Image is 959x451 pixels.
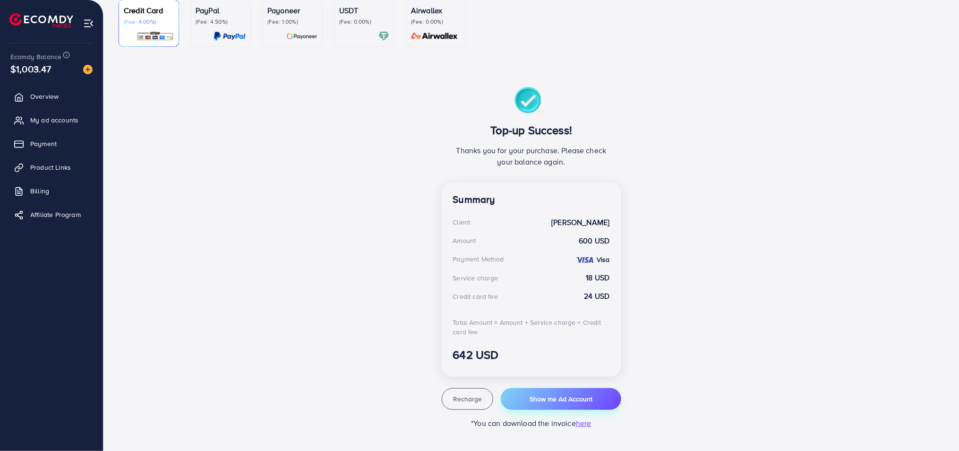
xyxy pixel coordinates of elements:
a: Overview [7,87,96,106]
button: Recharge [442,388,494,410]
button: Show me Ad Account [501,388,621,410]
p: (Fee: 1.00%) [267,18,317,26]
span: Show me Ad Account [530,394,592,404]
img: menu [83,18,94,29]
a: My ad accounts [7,111,96,130]
strong: Visa [597,255,610,264]
strong: [PERSON_NAME] [551,217,609,228]
img: success [514,87,548,116]
a: Billing [7,182,96,200]
img: card [408,31,461,42]
span: Product Links [30,163,71,172]
p: USDT [339,5,389,16]
a: Payment [7,134,96,153]
span: Affiliate Program [30,210,81,219]
div: Payment Method [453,254,504,264]
span: Recharge [453,394,482,404]
p: PayPal [196,5,246,16]
div: Client [453,217,471,227]
div: Amount [453,236,476,245]
img: credit [575,256,594,264]
img: card [214,31,246,42]
div: Service charge [453,273,498,283]
p: *You can download the invoice [442,417,621,429]
span: Payment [30,139,57,148]
span: Overview [30,92,59,101]
img: logo [9,13,73,28]
p: Thanks you for your purchase. Please check your balance again. [453,145,610,167]
span: $1,003.47 [10,52,52,86]
p: Credit Card [124,5,174,16]
strong: 18 USD [586,272,610,283]
img: card [286,31,317,42]
h3: Top-up Success! [453,123,610,137]
strong: 600 USD [579,235,609,246]
p: Airwallex [411,5,461,16]
h4: Summary [453,194,610,206]
div: Total Amount = Amount + Service charge + Credit card fee [453,318,610,337]
a: Affiliate Program [7,205,96,224]
p: (Fee: 0.00%) [339,18,389,26]
iframe: Chat [919,408,952,444]
a: Product Links [7,158,96,177]
div: Credit card fee [453,292,498,301]
p: (Fee: 0.00%) [411,18,461,26]
p: Payoneer [267,5,317,16]
p: (Fee: 4.00%) [124,18,174,26]
span: Ecomdy Balance [10,52,61,61]
p: (Fee: 4.50%) [196,18,246,26]
img: card [137,31,174,42]
h3: 642 USD [453,348,610,362]
strong: 24 USD [584,291,610,302]
span: Billing [30,186,49,196]
img: card [378,31,389,42]
span: here [576,418,591,428]
span: My ad accounts [30,115,78,125]
img: image [83,65,93,74]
